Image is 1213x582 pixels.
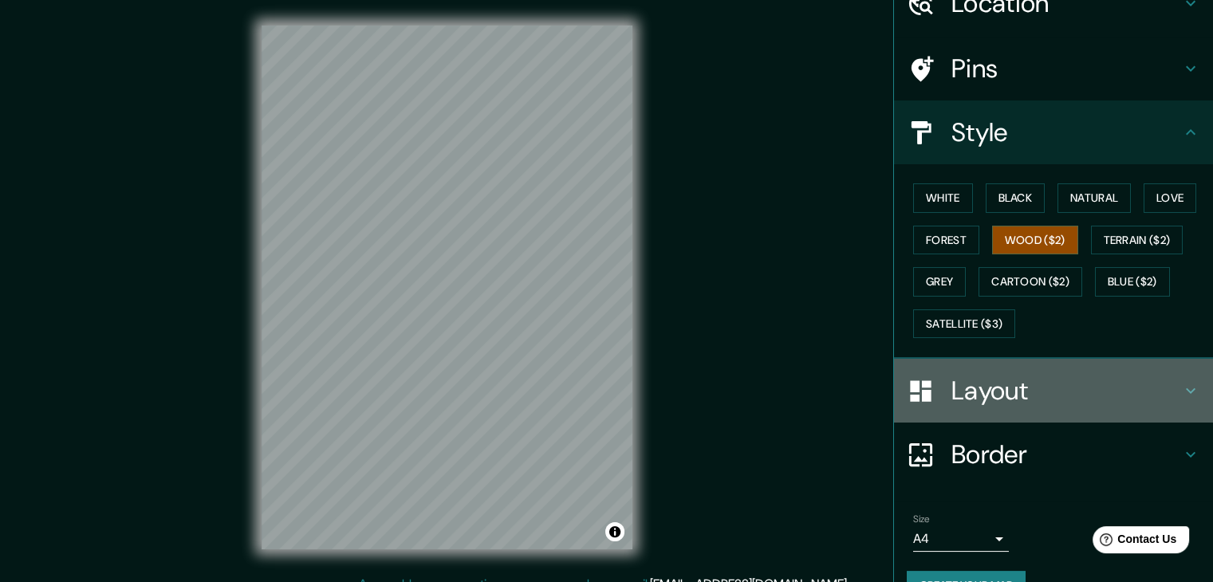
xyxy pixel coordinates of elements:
[979,267,1082,297] button: Cartoon ($2)
[986,183,1046,213] button: Black
[1071,520,1195,564] iframe: Help widget launcher
[894,359,1213,423] div: Layout
[262,26,632,549] canvas: Map
[605,522,624,541] button: Toggle attribution
[913,267,966,297] button: Grey
[1095,267,1170,297] button: Blue ($2)
[913,183,973,213] button: White
[992,226,1078,255] button: Wood ($2)
[913,226,979,255] button: Forest
[1091,226,1183,255] button: Terrain ($2)
[894,423,1213,486] div: Border
[1057,183,1131,213] button: Natural
[1144,183,1196,213] button: Love
[894,37,1213,100] div: Pins
[951,53,1181,85] h4: Pins
[913,513,930,526] label: Size
[913,309,1015,339] button: Satellite ($3)
[951,375,1181,407] h4: Layout
[951,438,1181,470] h4: Border
[913,526,1009,552] div: A4
[894,100,1213,164] div: Style
[951,116,1181,148] h4: Style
